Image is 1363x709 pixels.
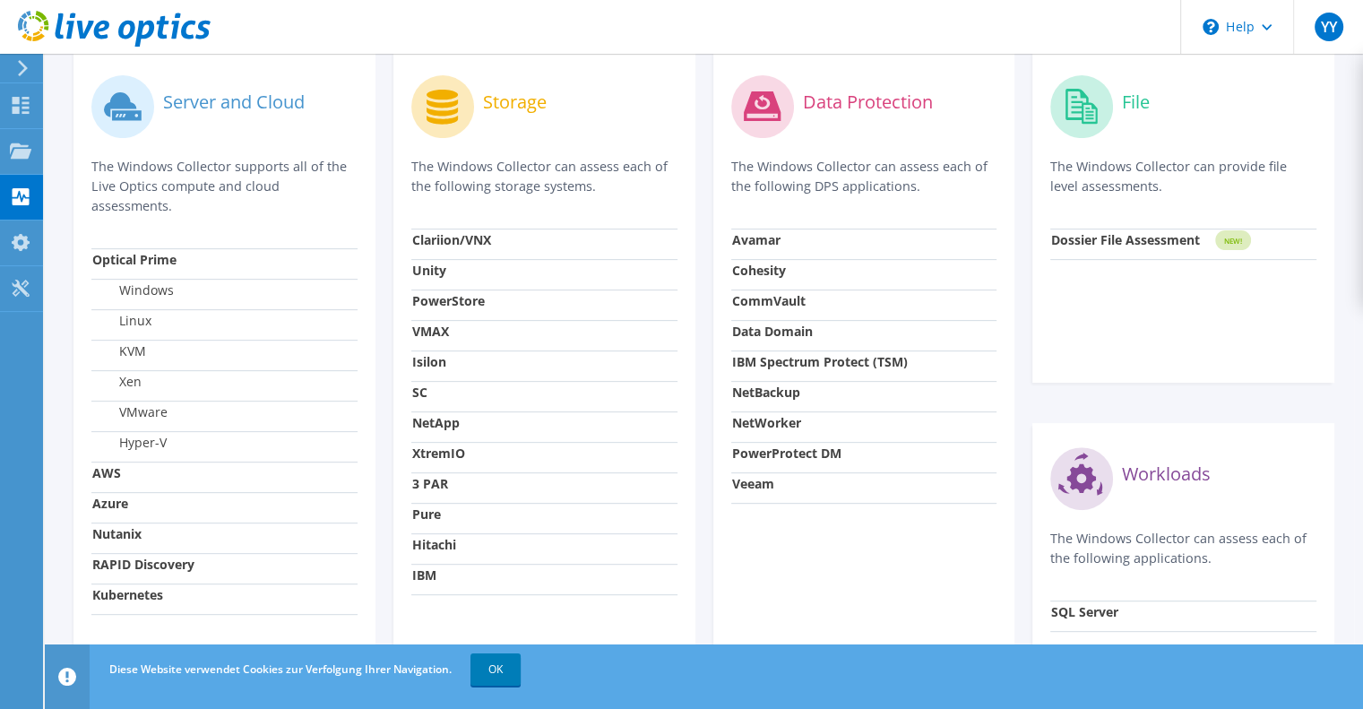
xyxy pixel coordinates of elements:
[732,384,800,401] strong: NetBackup
[732,262,786,279] strong: Cohesity
[1224,236,1242,246] tspan: NEW!
[92,342,146,360] label: KVM
[732,292,806,309] strong: CommVault
[1122,465,1211,483] label: Workloads
[412,536,456,553] strong: Hitachi
[412,566,436,584] strong: IBM
[92,464,121,481] strong: AWS
[412,353,446,370] strong: Isilon
[412,506,441,523] strong: Pure
[1203,19,1219,35] svg: \n
[412,414,460,431] strong: NetApp
[411,157,677,196] p: The Windows Collector can assess each of the following storage systems.
[412,475,448,492] strong: 3 PAR
[92,434,167,452] label: Hyper-V
[92,281,174,299] label: Windows
[412,445,465,462] strong: XtremIO
[732,445,841,462] strong: PowerProtect DM
[163,93,305,111] label: Server and Cloud
[412,262,446,279] strong: Unity
[412,231,491,248] strong: Clariion/VNX
[803,93,933,111] label: Data Protection
[1050,157,1316,196] p: The Windows Collector can provide file level assessments.
[732,414,801,431] strong: NetWorker
[1051,603,1118,620] strong: SQL Server
[412,292,485,309] strong: PowerStore
[92,403,168,421] label: VMware
[91,157,358,216] p: The Windows Collector supports all of the Live Optics compute and cloud assessments.
[483,93,547,111] label: Storage
[412,323,449,340] strong: VMAX
[92,312,151,330] label: Linux
[412,384,427,401] strong: SC
[92,556,194,573] strong: RAPID Discovery
[1315,13,1343,41] span: YY
[109,661,452,677] span: Diese Website verwendet Cookies zur Verfolgung Ihrer Navigation.
[92,525,142,542] strong: Nutanix
[732,231,781,248] strong: Avamar
[92,373,142,391] label: Xen
[470,653,521,686] a: OK
[92,495,128,512] strong: Azure
[732,323,813,340] strong: Data Domain
[732,353,908,370] strong: IBM Spectrum Protect (TSM)
[732,475,774,492] strong: Veeam
[1050,529,1316,568] p: The Windows Collector can assess each of the following applications.
[731,157,997,196] p: The Windows Collector can assess each of the following DPS applications.
[1122,93,1150,111] label: File
[1051,231,1200,248] strong: Dossier File Assessment
[92,586,163,603] strong: Kubernetes
[92,251,177,268] strong: Optical Prime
